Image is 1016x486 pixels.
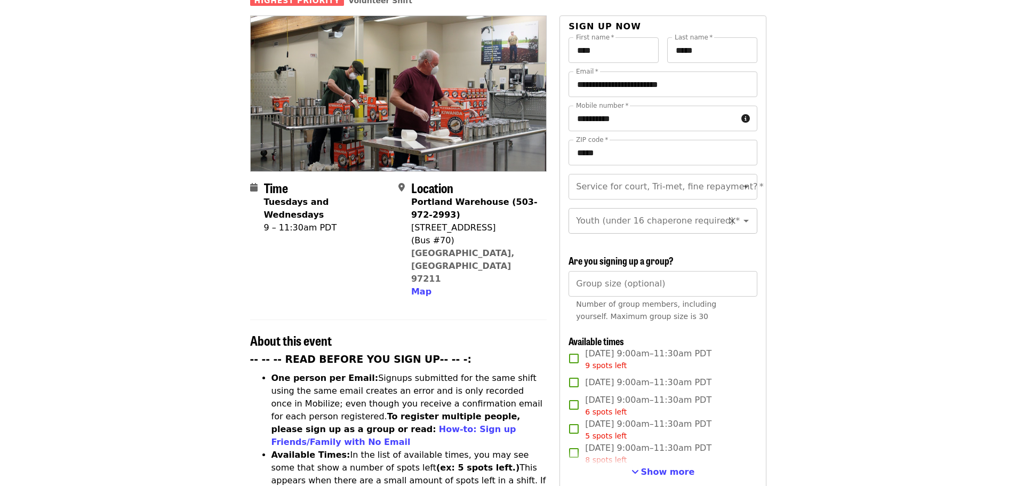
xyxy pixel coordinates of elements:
a: How-to: Sign up Friends/Family with No Email [271,424,516,447]
span: Location [411,178,453,197]
div: (Bus #70) [411,234,538,247]
span: Are you signing up a group? [569,253,674,267]
span: Available times [569,334,624,348]
span: [DATE] 9:00am–11:30am PDT [585,347,711,371]
input: Last name [667,37,757,63]
button: See more timeslots [631,466,695,479]
span: Time [264,178,288,197]
span: Map [411,286,431,297]
strong: Available Times: [271,450,350,460]
div: [STREET_ADDRESS] [411,221,538,234]
span: [DATE] 9:00am–11:30am PDT [585,442,711,466]
input: First name [569,37,659,63]
input: Email [569,71,757,97]
span: Sign up now [569,21,641,31]
input: ZIP code [569,140,757,165]
i: calendar icon [250,182,258,193]
label: First name [576,34,614,41]
span: About this event [250,331,332,349]
input: Mobile number [569,106,737,131]
button: Clear [725,213,740,228]
span: [DATE] 9:00am–11:30am PDT [585,376,711,389]
strong: One person per Email: [271,373,379,383]
label: Email [576,68,598,75]
label: Mobile number [576,102,628,109]
i: map-marker-alt icon [398,182,405,193]
span: [DATE] 9:00am–11:30am PDT [585,394,711,418]
span: 8 spots left [585,456,627,464]
label: Last name [675,34,713,41]
strong: Tuesdays and Wednesdays [264,197,329,220]
span: Show more [641,467,695,477]
strong: (ex: 5 spots left.) [436,463,519,473]
div: 9 – 11:30am PDT [264,221,390,234]
span: 6 spots left [585,408,627,416]
strong: -- -- -- READ BEFORE YOU SIGN UP-- -- -: [250,354,472,365]
li: Signups submitted for the same shift using the same email creates an error and is only recorded o... [271,372,547,449]
span: [DATE] 9:00am–11:30am PDT [585,418,711,442]
img: Oct/Nov/Dec - Portland: Repack/Sort (age 16+) organized by Oregon Food Bank [251,16,547,171]
label: ZIP code [576,137,608,143]
button: Open [739,213,754,228]
strong: Portland Warehouse (503-972-2993) [411,197,538,220]
span: Number of group members, including yourself. Maximum group size is 30 [576,300,716,321]
i: circle-info icon [741,114,750,124]
button: Open [739,179,754,194]
span: 5 spots left [585,432,627,440]
a: [GEOGRAPHIC_DATA], [GEOGRAPHIC_DATA] 97211 [411,248,515,284]
input: [object Object] [569,271,757,297]
span: 9 spots left [585,361,627,370]
button: Map [411,285,431,298]
strong: To register multiple people, please sign up as a group or read: [271,411,521,434]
